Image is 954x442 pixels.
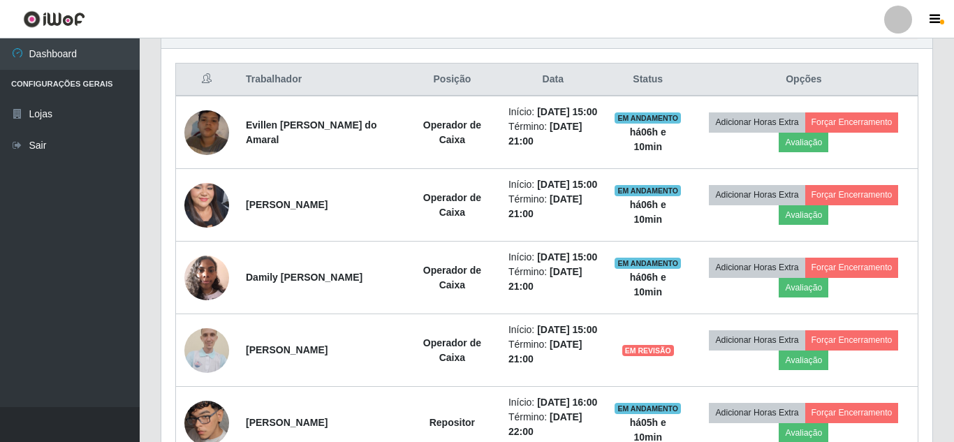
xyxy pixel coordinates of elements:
[805,330,899,350] button: Forçar Encerramento
[423,337,481,363] strong: Operador de Caixa
[615,403,681,414] span: EM ANDAMENTO
[184,320,229,380] img: 1672088363054.jpeg
[184,93,229,172] img: 1751338751212.jpeg
[246,119,376,145] strong: Evillen [PERSON_NAME] do Amaral
[508,395,598,410] li: Início:
[537,179,597,190] time: [DATE] 15:00
[779,205,828,225] button: Avaliação
[184,248,229,307] img: 1667492486696.jpeg
[537,251,597,263] time: [DATE] 15:00
[690,64,918,96] th: Opções
[246,344,328,355] strong: [PERSON_NAME]
[630,199,666,225] strong: há 06 h e 10 min
[423,192,481,218] strong: Operador de Caixa
[508,177,598,192] li: Início:
[615,112,681,124] span: EM ANDAMENTO
[508,105,598,119] li: Início:
[622,345,674,356] span: EM REVISÃO
[709,330,805,350] button: Adicionar Horas Extra
[508,265,598,294] li: Término:
[805,185,899,205] button: Forçar Encerramento
[500,64,606,96] th: Data
[537,397,597,408] time: [DATE] 16:00
[805,258,899,277] button: Forçar Encerramento
[606,64,690,96] th: Status
[709,258,805,277] button: Adicionar Horas Extra
[508,337,598,367] li: Término:
[630,126,666,152] strong: há 06 h e 10 min
[537,324,597,335] time: [DATE] 15:00
[630,272,666,297] strong: há 06 h e 10 min
[805,403,899,422] button: Forçar Encerramento
[246,272,362,283] strong: Damily [PERSON_NAME]
[779,133,828,152] button: Avaliação
[430,417,475,428] strong: Repositor
[615,258,681,269] span: EM ANDAMENTO
[508,250,598,265] li: Início:
[709,403,805,422] button: Adicionar Horas Extra
[709,112,805,132] button: Adicionar Horas Extra
[423,119,481,145] strong: Operador de Caixa
[508,410,598,439] li: Término:
[184,156,229,253] img: 1750900029799.jpeg
[246,417,328,428] strong: [PERSON_NAME]
[423,265,481,290] strong: Operador de Caixa
[779,278,828,297] button: Avaliação
[508,119,598,149] li: Término:
[237,64,404,96] th: Trabalhador
[508,323,598,337] li: Início:
[508,192,598,221] li: Término:
[779,351,828,370] button: Avaliação
[805,112,899,132] button: Forçar Encerramento
[404,64,500,96] th: Posição
[246,199,328,210] strong: [PERSON_NAME]
[709,185,805,205] button: Adicionar Horas Extra
[615,185,681,196] span: EM ANDAMENTO
[537,106,597,117] time: [DATE] 15:00
[23,10,85,28] img: CoreUI Logo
